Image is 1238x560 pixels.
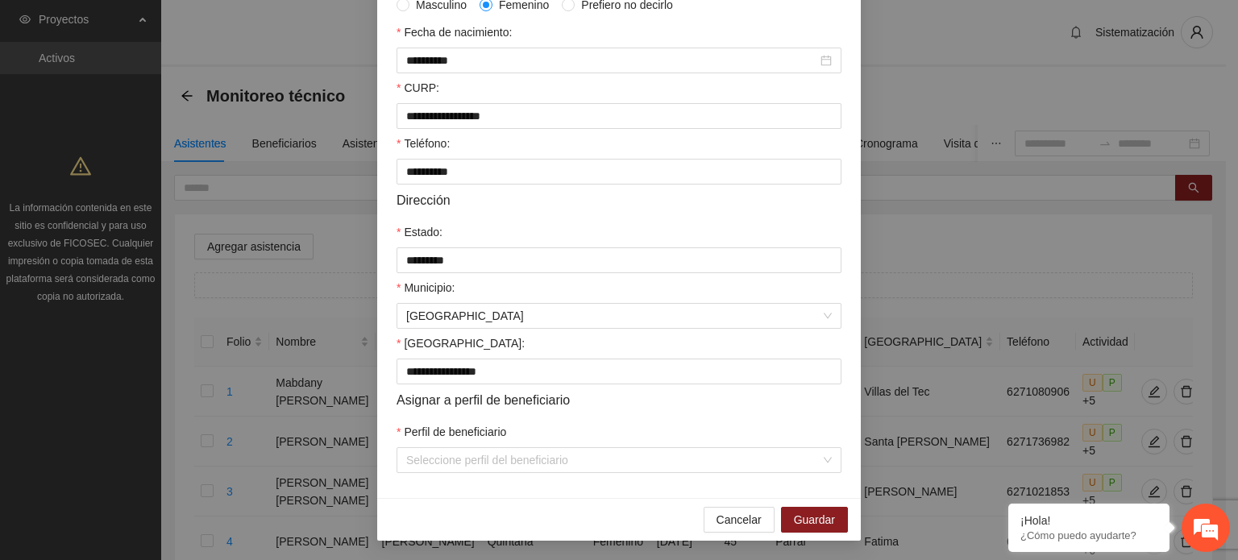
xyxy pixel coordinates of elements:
input: Fecha de nacimiento: [406,52,817,69]
div: Chatee con nosotros ahora [84,82,271,103]
button: Guardar [781,507,848,533]
label: Teléfono: [397,135,450,152]
label: Fecha de nacimiento: [397,23,512,41]
textarea: Escriba su mensaje y pulse “Intro” [8,382,307,438]
span: Cancelar [717,511,762,529]
label: Estado: [397,223,442,241]
input: Estado: [397,247,841,273]
input: Colonia: [397,359,841,384]
label: Colonia: [397,334,525,352]
span: Dirección [397,190,451,210]
div: ¡Hola! [1020,514,1157,527]
button: Cancelar [704,507,775,533]
div: Minimizar ventana de chat en vivo [264,8,303,47]
span: Asignar a perfil de beneficiario [397,390,570,410]
label: Municipio: [397,279,455,297]
span: Chihuahua [406,304,832,328]
span: Estamos en línea. [93,186,222,349]
p: ¿Cómo puedo ayudarte? [1020,529,1157,541]
label: Perfil de beneficiario [397,423,506,441]
input: CURP: [397,103,841,129]
label: CURP: [397,79,439,97]
input: Teléfono: [397,159,841,185]
span: Guardar [794,511,835,529]
input: Perfil de beneficiario [406,448,820,472]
